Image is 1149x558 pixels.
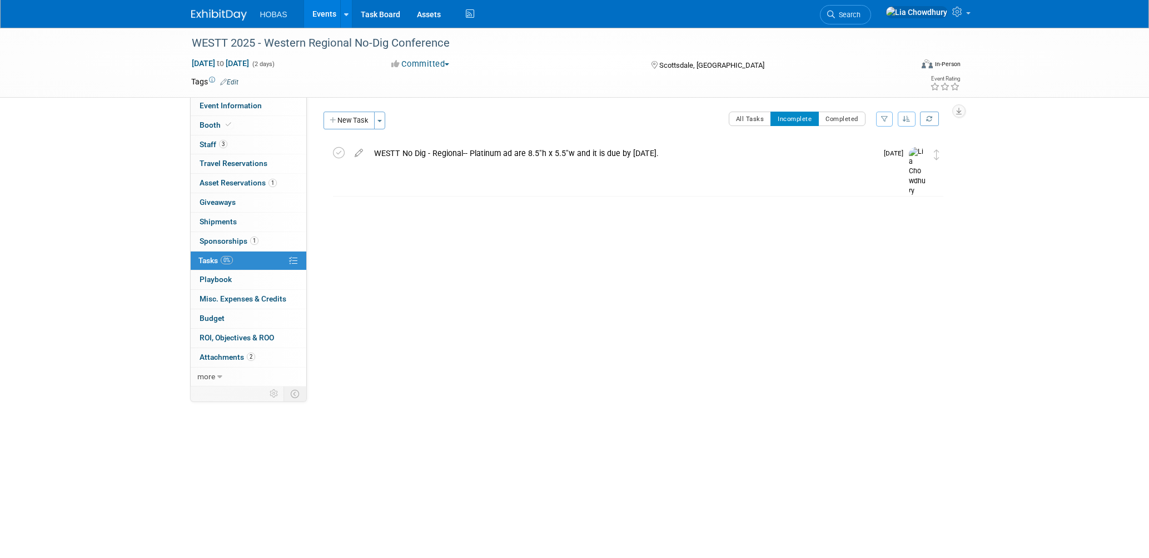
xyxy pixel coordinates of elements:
[215,59,226,68] span: to
[221,256,233,264] span: 0%
[191,9,247,21] img: ExhibitDay
[191,252,306,270] a: Tasks0%
[191,193,306,212] a: Giveaways
[191,76,238,87] td: Tags
[191,290,306,309] a: Misc. Expenses & Credits
[920,112,939,126] a: Refresh
[191,329,306,348] a: ROI, Objectives & ROO
[188,33,896,53] div: WESTT 2025 - Western Regional No-Dig Conference
[909,147,926,196] img: Lia Chowdhury
[387,58,454,70] button: Committed
[198,256,233,265] span: Tasks
[191,309,306,328] a: Budget
[934,60,961,68] div: In-Person
[847,58,961,74] div: Event Format
[191,135,306,154] a: Staff3
[324,112,375,129] button: New Task
[268,179,277,187] span: 1
[200,198,236,207] span: Giveaways
[200,314,225,323] span: Budget
[200,275,232,284] span: Playbook
[191,116,306,135] a: Booth
[197,372,215,381] span: more
[200,101,262,110] span: Event Information
[886,6,948,18] img: Lia Chowdhury
[247,353,255,361] span: 2
[820,5,871,24] a: Search
[226,122,231,128] i: Booth reservation complete
[659,61,764,69] span: Scottsdale, [GEOGRAPHIC_DATA]
[219,140,227,148] span: 3
[200,159,267,168] span: Travel Reservations
[818,112,866,126] button: Completed
[191,97,306,115] a: Event Information
[250,237,258,245] span: 1
[349,148,369,158] a: edit
[191,368,306,386] a: more
[770,112,819,126] button: Incomplete
[884,149,909,157] span: [DATE]
[191,213,306,232] a: Shipments
[191,270,306,289] a: Playbook
[835,11,860,19] span: Search
[934,149,939,160] i: Move task
[922,59,933,68] img: Format-Inperson.png
[200,217,237,226] span: Shipments
[251,61,275,68] span: (2 days)
[220,78,238,86] a: Edit
[191,348,306,367] a: Attachments2
[369,144,877,163] div: WESTT No Dig - Regional-- Platinum ad are 8.5"h x 5.5"w and it is due by [DATE].
[191,232,306,251] a: Sponsorships1
[200,333,274,342] span: ROI, Objectives & ROO
[200,178,277,187] span: Asset Reservations
[283,386,306,401] td: Toggle Event Tabs
[200,120,233,129] span: Booth
[265,386,284,401] td: Personalize Event Tab Strip
[200,353,255,361] span: Attachments
[191,154,306,173] a: Travel Reservations
[191,58,250,68] span: [DATE] [DATE]
[200,294,286,303] span: Misc. Expenses & Credits
[200,237,258,245] span: Sponsorships
[930,76,960,82] div: Event Rating
[729,112,772,126] button: All Tasks
[260,10,287,19] span: HOBAS
[200,140,227,149] span: Staff
[191,174,306,193] a: Asset Reservations1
